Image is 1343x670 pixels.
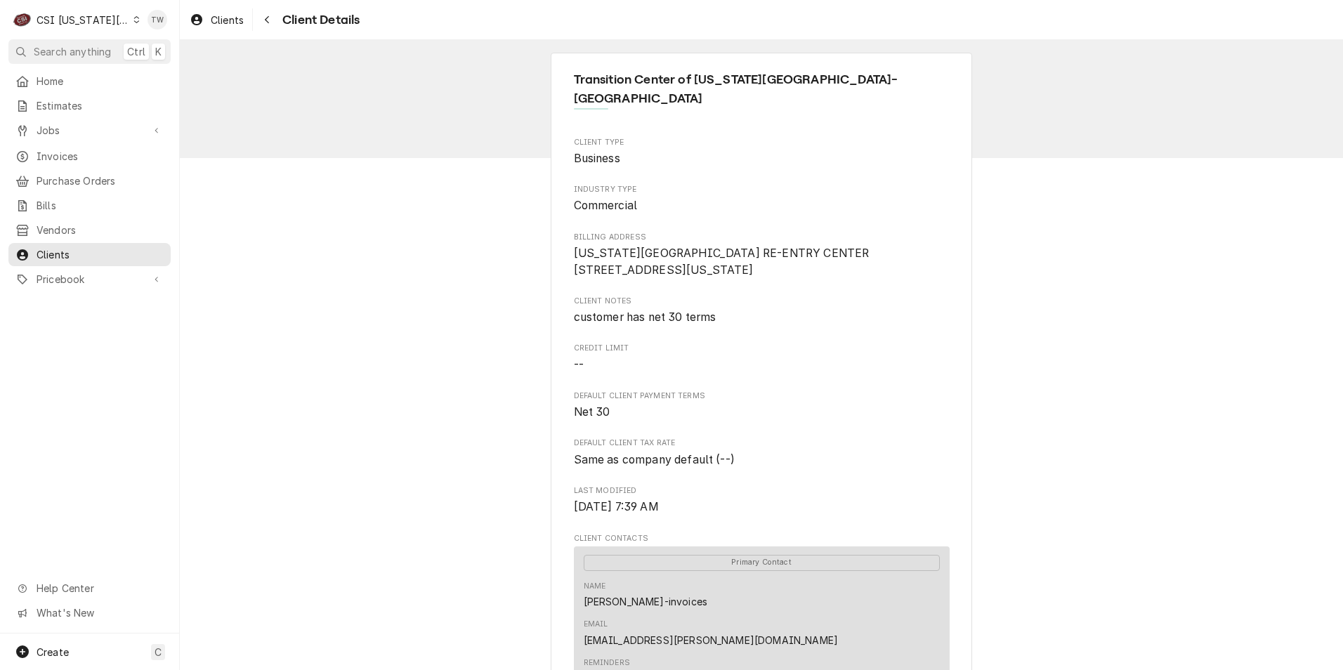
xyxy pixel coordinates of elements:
span: Home [37,74,164,88]
a: Estimates [8,94,171,117]
span: Credit Limit [574,343,950,354]
span: Pricebook [37,272,143,287]
div: CSI [US_STATE][GEOGRAPHIC_DATA]. [37,13,129,27]
span: Industry Type [574,184,950,195]
span: Create [37,646,69,658]
span: What's New [37,605,162,620]
a: Vendors [8,218,171,242]
span: Client Contacts [574,533,950,544]
span: Clients [211,13,244,27]
a: Go to Pricebook [8,268,171,291]
div: TW [148,10,167,29]
div: Name [584,581,708,609]
div: Email [584,619,839,647]
a: Bills [8,194,171,217]
div: [PERSON_NAME]-invoices [584,594,708,609]
div: Reminders [584,657,630,669]
span: K [155,44,162,59]
span: Primary Contact [584,555,940,571]
div: CSI Kansas City.'s Avatar [13,10,32,29]
span: Credit Limit [574,357,950,374]
div: C [13,10,32,29]
span: Billing Address [574,245,950,278]
div: Email [584,619,608,630]
a: Clients [8,243,171,266]
span: Default Client Payment Terms [574,390,950,402]
span: Industry Type [574,197,950,214]
button: Navigate back [256,8,278,31]
button: Search anythingCtrlK [8,39,171,64]
a: Go to Help Center [8,577,171,600]
span: Ctrl [127,44,145,59]
a: [EMAIL_ADDRESS][PERSON_NAME][DOMAIN_NAME] [584,634,839,646]
span: -- [574,358,584,372]
span: [DATE] 7:39 AM [574,500,659,513]
div: Last Modified [574,485,950,515]
span: Net 30 [574,405,610,419]
div: Tori Warrick's Avatar [148,10,167,29]
span: C [155,645,162,659]
div: Primary [584,553,940,570]
a: Home [8,70,171,93]
span: Bills [37,198,164,213]
span: Client Notes [574,296,950,307]
a: Invoices [8,145,171,168]
span: Commercial [574,199,638,212]
span: Client Type [574,137,950,148]
span: Client Notes [574,309,950,326]
div: Industry Type [574,184,950,214]
a: Go to Jobs [8,119,171,142]
span: Billing Address [574,232,950,243]
span: Clients [37,247,164,262]
a: Go to What's New [8,601,171,624]
span: Business [574,152,620,165]
span: Estimates [37,98,164,113]
div: Client Information [574,70,950,119]
span: Default Client Tax Rate [574,452,950,468]
span: Client Details [278,11,360,29]
span: Same as company default (--) [574,453,735,466]
span: [US_STATE][GEOGRAPHIC_DATA] RE-ENTRY CENTER [STREET_ADDRESS][US_STATE] [574,247,870,277]
span: Invoices [37,149,164,164]
a: Clients [184,8,249,32]
a: Purchase Orders [8,169,171,192]
span: Search anything [34,44,111,59]
span: Default Client Tax Rate [574,438,950,449]
div: Client Type [574,137,950,167]
div: Default Client Tax Rate [574,438,950,468]
span: customer has net 30 terms [574,310,716,324]
div: Name [584,581,606,592]
span: Client Type [574,150,950,167]
span: Vendors [37,223,164,237]
span: Name [574,70,950,108]
span: Help Center [37,581,162,596]
span: Purchase Orders [37,173,164,188]
span: Last Modified [574,485,950,497]
div: Default Client Payment Terms [574,390,950,421]
div: Credit Limit [574,343,950,373]
span: Last Modified [574,499,950,515]
div: Billing Address [574,232,950,279]
span: Jobs [37,123,143,138]
div: Client Notes [574,296,950,326]
span: Default Client Payment Terms [574,404,950,421]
